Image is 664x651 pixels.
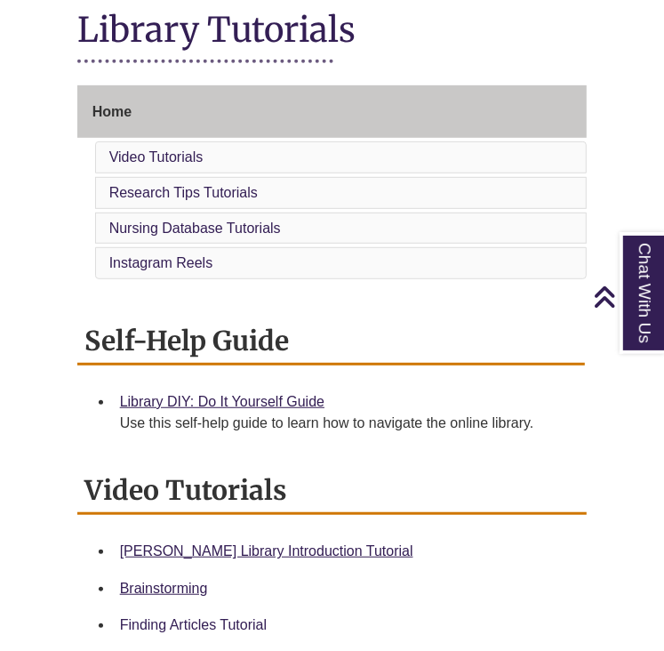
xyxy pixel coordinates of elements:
[109,185,258,200] a: Research Tips Tutorials
[77,8,588,55] h1: Library Tutorials
[120,617,267,632] a: Finding Articles Tutorial
[109,255,213,270] a: Instagram Reels
[120,413,572,434] div: Use this self-help guide to learn how to navigate the online library.
[120,543,413,559] a: [PERSON_NAME] Library Introduction Tutorial
[92,104,132,119] span: Home
[109,149,204,165] a: Video Tutorials
[109,221,281,236] a: Nursing Database Tutorials
[77,85,588,283] div: Guide Page Menu
[77,318,586,366] h2: Self-Help Guide
[77,468,588,515] h2: Video Tutorials
[120,581,208,596] a: Brainstorming
[120,394,324,409] a: Library DIY: Do It Yourself Guide
[77,85,588,139] a: Home
[593,285,660,309] a: Back to Top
